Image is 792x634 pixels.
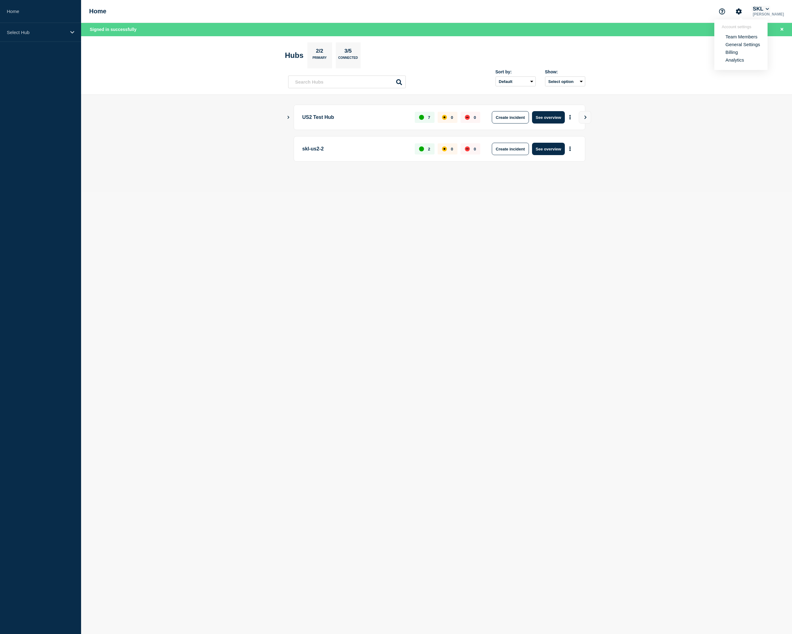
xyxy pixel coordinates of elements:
[302,111,408,124] p: US2 Test Hub
[492,143,529,155] button: Create incident
[419,146,424,151] div: up
[725,42,760,47] a: General Settings
[428,147,430,151] p: 2
[545,76,585,86] button: Select option
[419,115,424,120] div: up
[302,143,408,155] p: skl-us2-2
[751,12,785,16] p: [PERSON_NAME]
[451,115,453,120] p: 0
[428,115,430,120] p: 7
[532,111,565,124] button: See overview
[465,146,470,151] div: down
[90,27,136,32] span: Signed in successfully
[342,48,354,56] p: 3/5
[89,8,106,15] h1: Home
[725,50,738,55] a: Billing
[442,146,447,151] div: affected
[288,76,406,88] input: Search Hubs
[338,56,358,63] p: Connected
[285,51,304,60] h2: Hubs
[725,34,757,39] a: Team Members
[451,147,453,151] p: 0
[732,5,745,18] button: Account settings
[465,115,470,120] div: down
[778,26,786,33] button: Close banner
[474,147,476,151] p: 0
[751,6,770,12] button: SKL
[496,76,536,86] select: Sort by
[722,24,760,29] header: Account settings
[287,115,290,120] button: Show Connected Hubs
[442,115,447,120] div: affected
[314,48,326,56] p: 2/2
[725,57,744,63] a: Analytics
[545,69,585,74] div: Show:
[313,56,327,63] p: Primary
[579,111,591,124] button: View
[566,143,574,155] button: More actions
[496,69,536,74] div: Sort by:
[716,5,729,18] button: Support
[474,115,476,120] p: 0
[532,143,565,155] button: See overview
[7,30,66,35] p: Select Hub
[492,111,529,124] button: Create incident
[566,112,574,123] button: More actions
